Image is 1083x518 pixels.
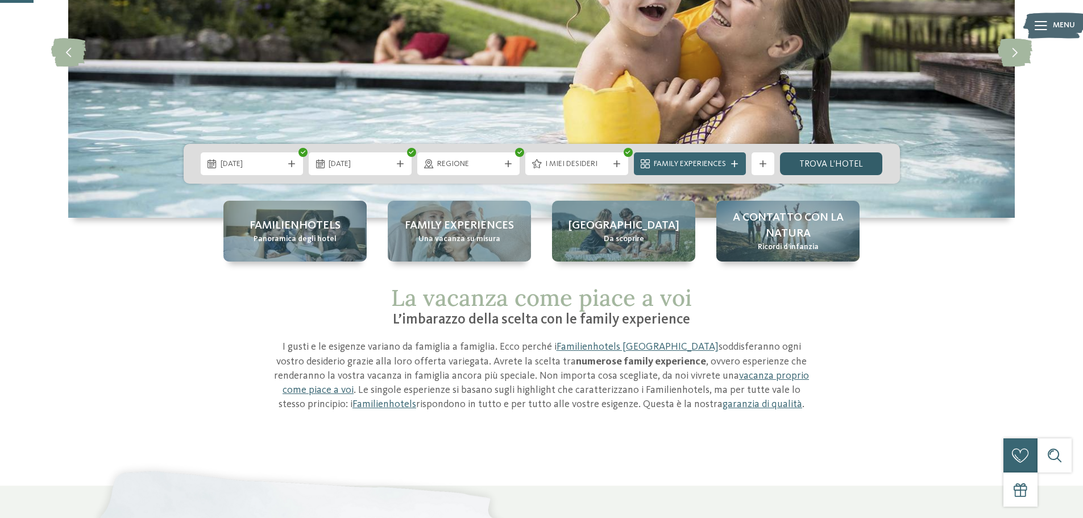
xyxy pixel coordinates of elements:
span: Family experiences [405,218,514,234]
a: Quale family experience volete vivere? Familienhotels Panoramica degli hotel [223,201,367,262]
a: garanzia di qualità [723,399,802,409]
span: I miei desideri [545,159,608,170]
a: Quale family experience volete vivere? [GEOGRAPHIC_DATA] Da scoprire [552,201,695,262]
span: [DATE] [221,159,284,170]
span: [GEOGRAPHIC_DATA] [569,218,679,234]
strong: numerose family experience [576,357,706,367]
a: trova l’hotel [780,152,883,175]
span: A contatto con la natura [728,210,848,242]
span: La vacanza come piace a voi [391,283,692,312]
span: Una vacanza su misura [418,234,500,245]
a: Familienhotels [GEOGRAPHIC_DATA] [557,342,719,352]
a: vacanza proprio come piace a voi [283,371,809,395]
p: I gusti e le esigenze variano da famiglia a famiglia. Ecco perché i soddisferanno ogni vostro des... [272,340,812,412]
span: L’imbarazzo della scelta con le family experience [393,313,690,327]
a: Familienhotels [352,399,416,409]
a: Quale family experience volete vivere? A contatto con la natura Ricordi d’infanzia [716,201,860,262]
span: Da scoprire [604,234,644,245]
span: Panoramica degli hotel [254,234,337,245]
span: Ricordi d’infanzia [758,242,819,253]
span: Familienhotels [250,218,341,234]
span: [DATE] [329,159,392,170]
span: Regione [437,159,500,170]
a: Quale family experience volete vivere? Family experiences Una vacanza su misura [388,201,531,262]
span: Family Experiences [654,159,726,170]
